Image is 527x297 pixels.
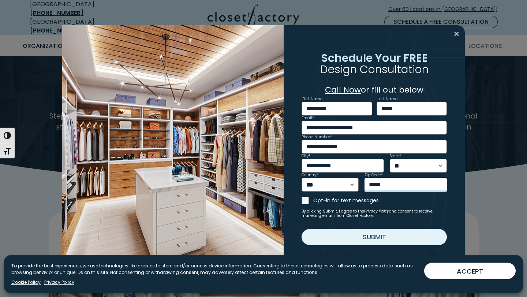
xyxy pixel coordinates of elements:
button: ACCEPT [424,263,516,279]
a: Privacy Policy [364,208,389,214]
label: Last Name [377,97,397,101]
small: By clicking Submit, I agree to the and consent to receive marketing emails from Closet Factory. [302,209,447,218]
img: Walk in closet with island [62,25,284,272]
button: Close modal [451,28,462,40]
label: First Name [302,97,322,101]
label: Phone Number [302,135,332,139]
label: Country [302,173,318,177]
label: Opt-in for text messages [313,197,447,204]
a: Cookie Policy [11,279,41,286]
span: Schedule Your FREE [321,50,428,65]
button: Submit [302,229,447,245]
label: State [390,154,401,158]
a: Call Now [325,84,361,95]
label: Zip Code [365,173,383,177]
a: Privacy Policy [44,279,74,286]
span: Design Consultation [320,61,429,77]
label: City [302,154,310,158]
label: Email [302,116,314,120]
p: or fill out below [302,84,447,96]
p: To provide the best experiences, we use technologies like cookies to store and/or access device i... [11,263,418,276]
